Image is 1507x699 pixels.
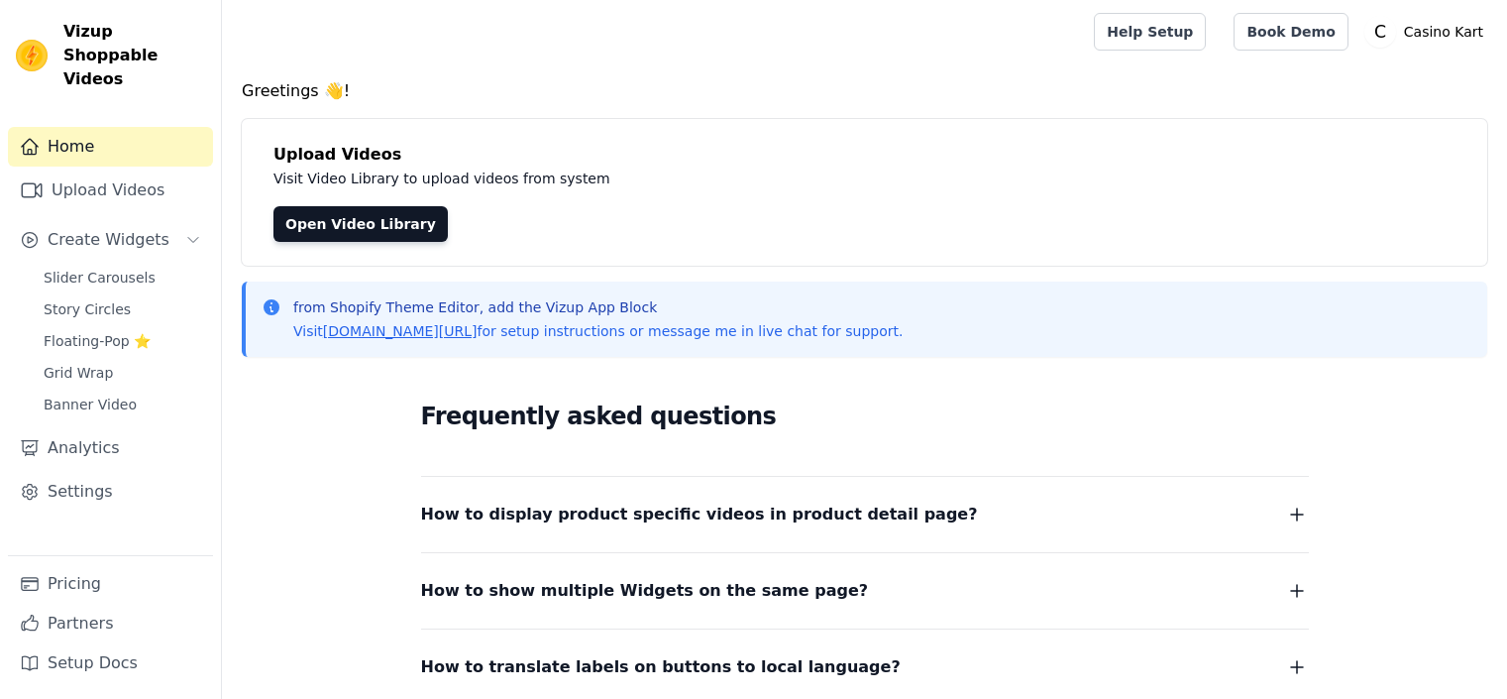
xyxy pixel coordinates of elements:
p: Casino Kart [1396,14,1491,50]
img: Vizup [16,40,48,71]
a: Partners [8,604,213,643]
button: How to translate labels on buttons to local language? [421,653,1309,681]
p: Visit Video Library to upload videos from system [273,167,1161,190]
a: Floating-Pop ⭐ [32,327,213,355]
a: Upload Videos [8,171,213,210]
a: Slider Carousels [32,264,213,291]
text: C [1374,22,1386,42]
button: How to display product specific videos in product detail page? [421,501,1309,528]
span: How to display product specific videos in product detail page? [421,501,978,528]
h2: Frequently asked questions [421,397,1309,436]
a: Banner Video [32,391,213,418]
span: Slider Carousels [44,268,156,288]
a: Pricing [8,564,213,604]
p: Visit for setup instructions or message me in live chat for support. [293,321,903,341]
span: Floating-Pop ⭐ [44,331,151,351]
a: Analytics [8,428,213,468]
a: Open Video Library [273,206,448,242]
h4: Upload Videos [273,143,1455,167]
button: Create Widgets [8,220,213,260]
a: Story Circles [32,295,213,323]
a: Settings [8,472,213,512]
span: Grid Wrap [44,363,113,383]
button: C Casino Kart [1364,14,1491,50]
a: Home [8,127,213,167]
button: How to show multiple Widgets on the same page? [421,577,1309,605]
span: Vizup Shoppable Videos [63,20,205,91]
a: Book Demo [1234,13,1347,51]
span: Story Circles [44,299,131,319]
h4: Greetings 👋! [242,79,1487,103]
a: Grid Wrap [32,359,213,387]
a: Setup Docs [8,643,213,683]
span: Banner Video [44,395,137,414]
span: How to translate labels on buttons to local language? [421,653,901,681]
a: [DOMAIN_NAME][URL] [323,323,478,339]
p: from Shopify Theme Editor, add the Vizup App Block [293,297,903,317]
span: How to show multiple Widgets on the same page? [421,577,869,605]
a: Help Setup [1094,13,1206,51]
span: Create Widgets [48,228,169,252]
